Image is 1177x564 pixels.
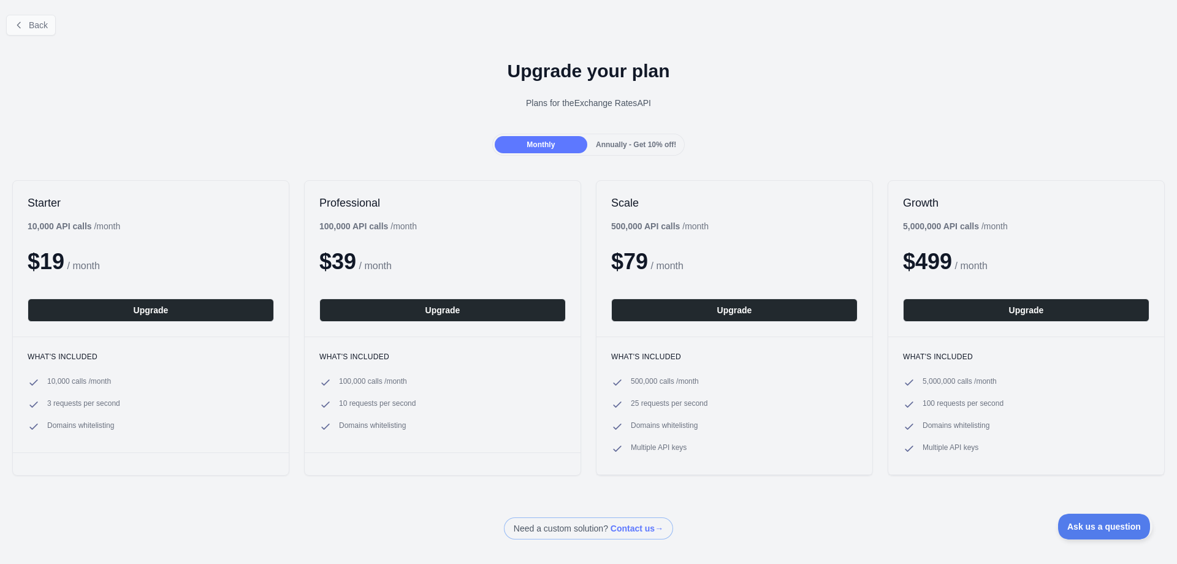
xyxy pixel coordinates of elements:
h2: Professional [319,196,566,210]
span: $ 79 [611,249,648,274]
div: / month [903,220,1008,232]
h2: Growth [903,196,1149,210]
iframe: Toggle Customer Support [1058,514,1152,539]
b: 5,000,000 API calls [903,221,979,231]
b: 500,000 API calls [611,221,680,231]
span: $ 499 [903,249,952,274]
div: / month [611,220,709,232]
h2: Scale [611,196,858,210]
